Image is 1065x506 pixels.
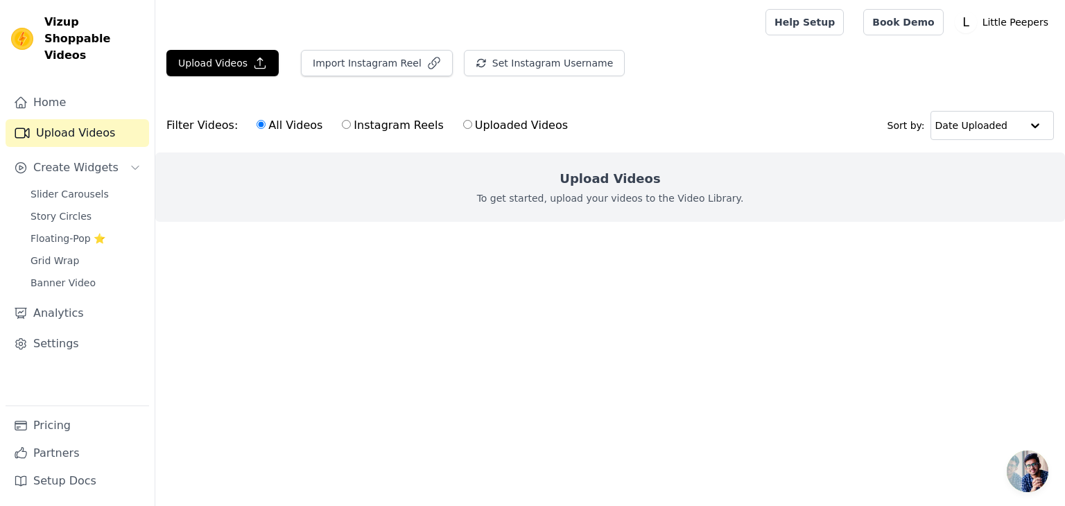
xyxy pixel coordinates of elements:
[6,439,149,467] a: Partners
[33,159,119,176] span: Create Widgets
[477,191,744,205] p: To get started, upload your videos to the Video Library.
[342,120,351,129] input: Instagram Reels
[341,116,444,134] label: Instagram Reels
[462,116,569,134] label: Uploaded Videos
[166,50,279,76] button: Upload Videos
[6,154,149,182] button: Create Widgets
[765,9,844,35] a: Help Setup
[977,10,1054,35] p: Little Peepers
[11,28,33,50] img: Vizup
[863,9,943,35] a: Book Demo
[6,299,149,327] a: Analytics
[166,110,575,141] div: Filter Videos:
[955,10,1054,35] button: L Little Peepers
[22,184,149,204] a: Slider Carousels
[31,232,105,245] span: Floating-Pop ⭐
[22,273,149,293] a: Banner Video
[560,169,660,189] h2: Upload Videos
[256,116,323,134] label: All Videos
[22,229,149,248] a: Floating-Pop ⭐
[962,15,969,29] text: L
[31,254,79,268] span: Grid Wrap
[6,119,149,147] a: Upload Videos
[44,14,144,64] span: Vizup Shoppable Videos
[301,50,453,76] button: Import Instagram Reel
[6,89,149,116] a: Home
[257,120,266,129] input: All Videos
[22,251,149,270] a: Grid Wrap
[464,50,625,76] button: Set Instagram Username
[1007,451,1048,492] a: Open chat
[31,187,109,201] span: Slider Carousels
[887,111,1055,140] div: Sort by:
[463,120,472,129] input: Uploaded Videos
[6,467,149,495] a: Setup Docs
[31,276,96,290] span: Banner Video
[31,209,92,223] span: Story Circles
[22,207,149,226] a: Story Circles
[6,412,149,439] a: Pricing
[6,330,149,358] a: Settings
